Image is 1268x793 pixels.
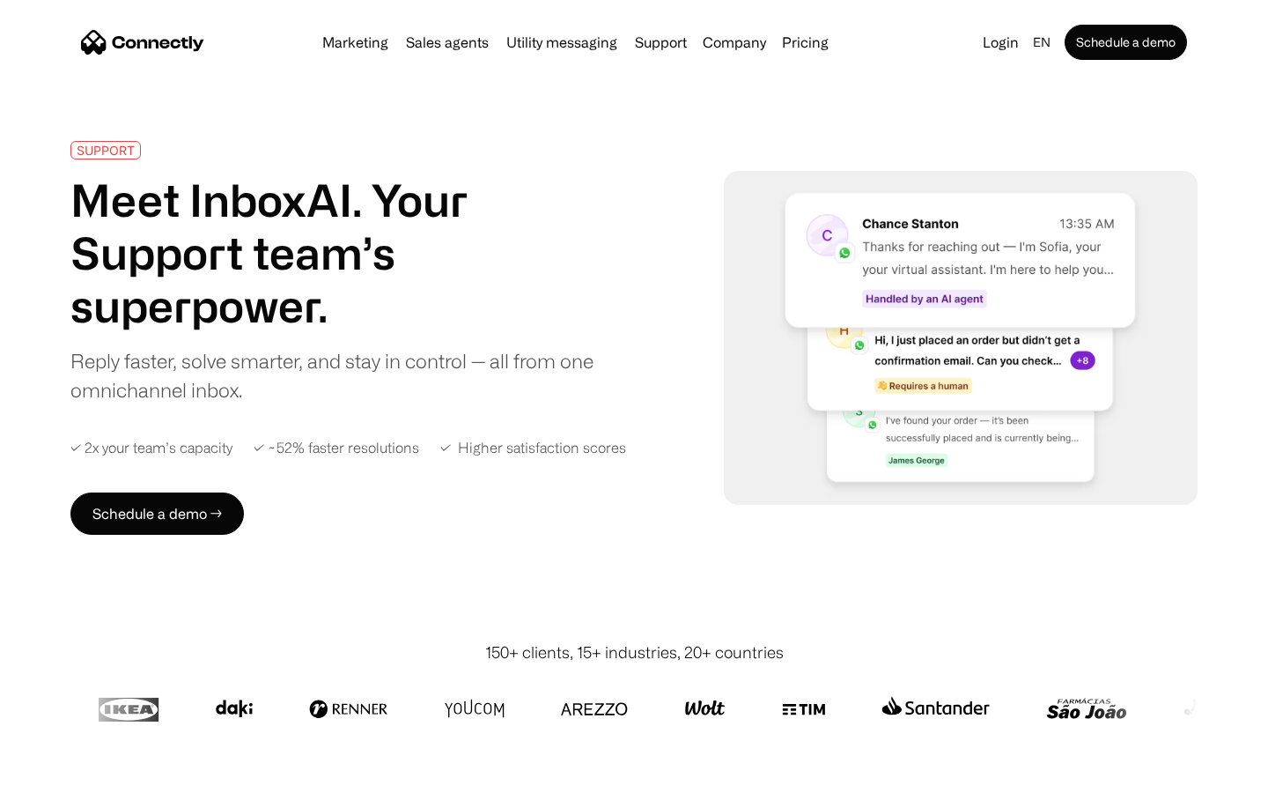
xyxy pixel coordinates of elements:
[70,174,606,332] h1: Meet InboxAI. Your Support team’s superpower.
[1065,25,1187,60] a: Schedule a demo
[254,440,419,456] div: ✓ ~52% faster resolutions
[976,30,1026,55] a: Login
[35,762,106,787] ul: Language list
[315,35,395,49] a: Marketing
[399,35,496,49] a: Sales agents
[70,346,606,404] div: Reply faster, solve smarter, and stay in control — all from one omnichannel inbox.
[703,30,766,55] div: Company
[70,440,232,456] div: ✓ 2x your team’s capacity
[70,493,244,535] a: Schedule a demo →
[628,35,694,49] a: Support
[775,35,836,49] a: Pricing
[485,641,784,664] div: 150+ clients, 15+ industries, 20+ countries
[440,440,626,456] div: ✓ Higher satisfaction scores
[499,35,624,49] a: Utility messaging
[18,760,106,787] aside: Language selected: English
[1033,30,1051,55] div: en
[77,144,135,157] div: SUPPORT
